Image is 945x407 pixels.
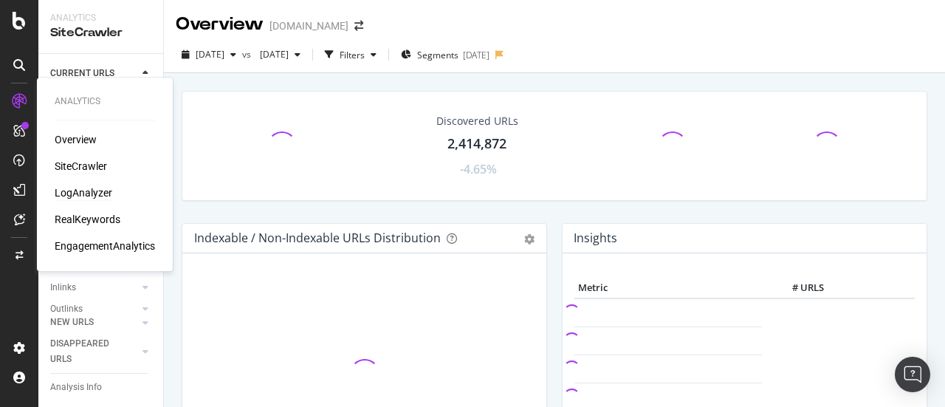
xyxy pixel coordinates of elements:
span: 2025 Jan. 1st [254,48,289,61]
span: Segments [417,49,458,61]
div: Overview [176,12,264,37]
button: Filters [319,43,382,66]
div: gear [524,234,535,244]
a: NEW URLS [50,315,138,330]
div: [DATE] [463,49,489,61]
a: RealKeywords [55,212,120,227]
a: DISAPPEARED URLS [50,336,138,367]
div: Analysis Info [50,380,102,395]
button: Segments[DATE] [395,43,495,66]
div: Analytics [50,12,151,24]
th: # URLS [762,277,828,299]
a: EngagementAnalytics [55,239,155,253]
div: Outlinks [50,301,83,317]
button: [DATE] [176,43,242,66]
button: [DATE] [254,43,306,66]
a: Inlinks [50,280,138,295]
div: Indexable / Non-Indexable URLs Distribution [194,230,441,245]
div: -4.65% [460,161,497,178]
h4: Insights [574,228,617,248]
th: Metric [574,277,762,299]
div: arrow-right-arrow-left [354,21,363,31]
div: Discovered URLs [436,114,518,129]
div: NEW URLS [50,315,94,330]
div: Filters [340,49,365,61]
a: CURRENT URLS [50,66,138,81]
div: DISAPPEARED URLS [50,336,125,367]
div: [DOMAIN_NAME] [269,18,348,33]
a: LogAnalyzer [55,185,112,200]
a: Overview [55,132,97,147]
div: SiteCrawler [50,24,151,41]
a: Outlinks [50,301,138,317]
span: vs [242,48,254,61]
div: CURRENT URLS [50,66,114,81]
div: Analytics [55,95,155,108]
a: SiteCrawler [55,159,107,174]
span: 2025 Apr. 1st [196,48,224,61]
div: Open Intercom Messenger [895,357,930,392]
div: 2,414,872 [447,134,506,154]
a: Analysis Info [50,380,153,395]
div: Inlinks [50,280,76,295]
